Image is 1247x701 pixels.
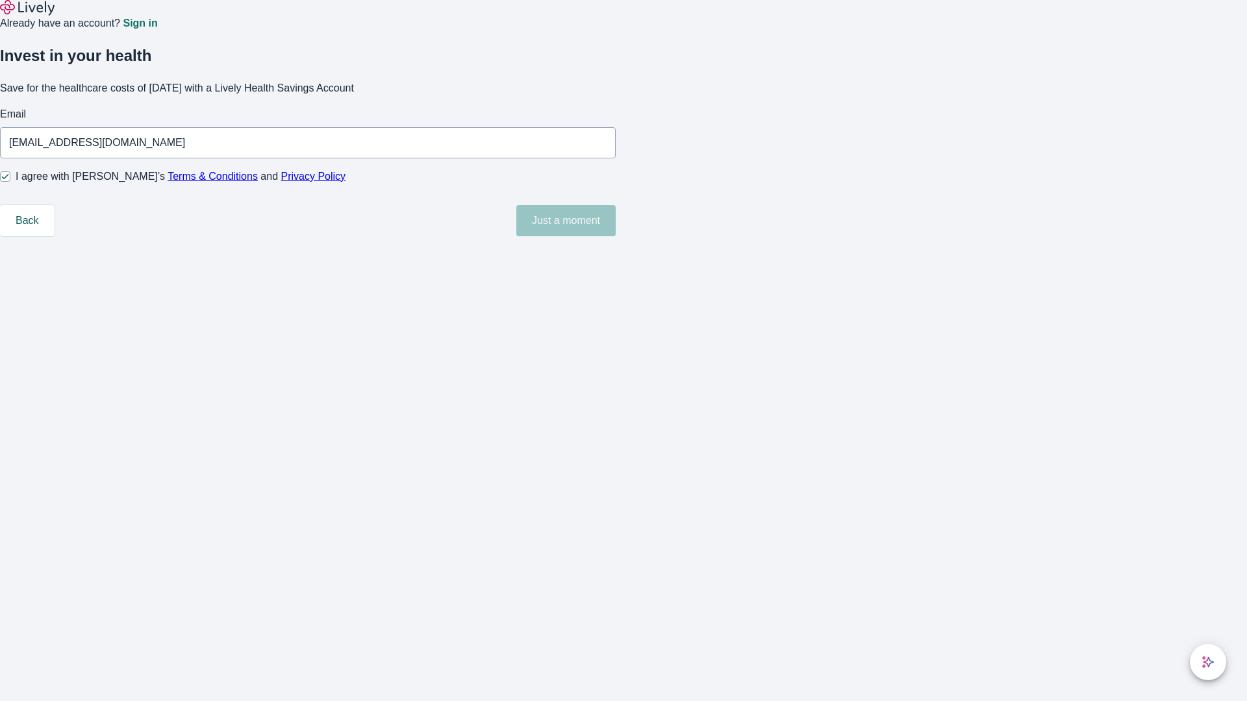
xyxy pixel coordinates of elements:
a: Privacy Policy [281,171,346,182]
span: I agree with [PERSON_NAME]’s and [16,169,346,184]
a: Terms & Conditions [168,171,258,182]
svg: Lively AI Assistant [1202,656,1215,669]
button: chat [1190,644,1226,680]
a: Sign in [123,18,157,29]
